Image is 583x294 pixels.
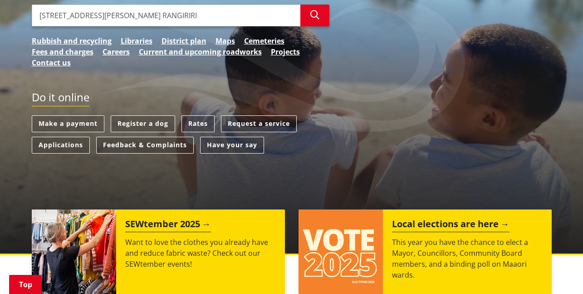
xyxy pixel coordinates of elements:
a: Current and upcoming roadworks [139,46,262,57]
p: Want to love the clothes you already have and reduce fabric waste? Check out our SEWtember events! [125,237,276,269]
a: Register a dog [111,115,175,132]
a: Rubbish and recycling [32,35,112,46]
input: Search input [32,5,300,26]
p: This year you have the chance to elect a Mayor, Councillors, Community Board members, and a bindi... [392,237,543,280]
a: Careers [103,46,130,57]
a: Projects [271,46,300,57]
iframe: Messenger Launcher [541,256,574,289]
h2: Do it online [32,91,89,107]
a: Make a payment [32,115,104,132]
a: Maps [216,35,235,46]
a: Top [9,275,42,294]
a: Have your say [200,137,264,154]
h2: Local elections are here [392,219,510,232]
a: Applications [32,137,90,154]
a: Libraries [121,35,152,46]
a: Cemeteries [244,35,284,46]
a: Fees and charges [32,46,93,57]
img: SEWtember [32,209,116,294]
a: District plan [162,35,206,46]
a: Local elections are here This year you have the chance to elect a Mayor, Councillors, Community B... [299,209,552,294]
a: Feedback & Complaints [96,137,194,154]
a: Request a service [221,115,297,132]
img: Vote 2025 [299,209,383,294]
a: Contact us [32,57,71,68]
a: SEWtember 2025 Want to love the clothes you already have and reduce fabric waste? Check out our S... [32,209,285,294]
h2: SEWtember 2025 [125,219,211,232]
a: Rates [181,115,215,132]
